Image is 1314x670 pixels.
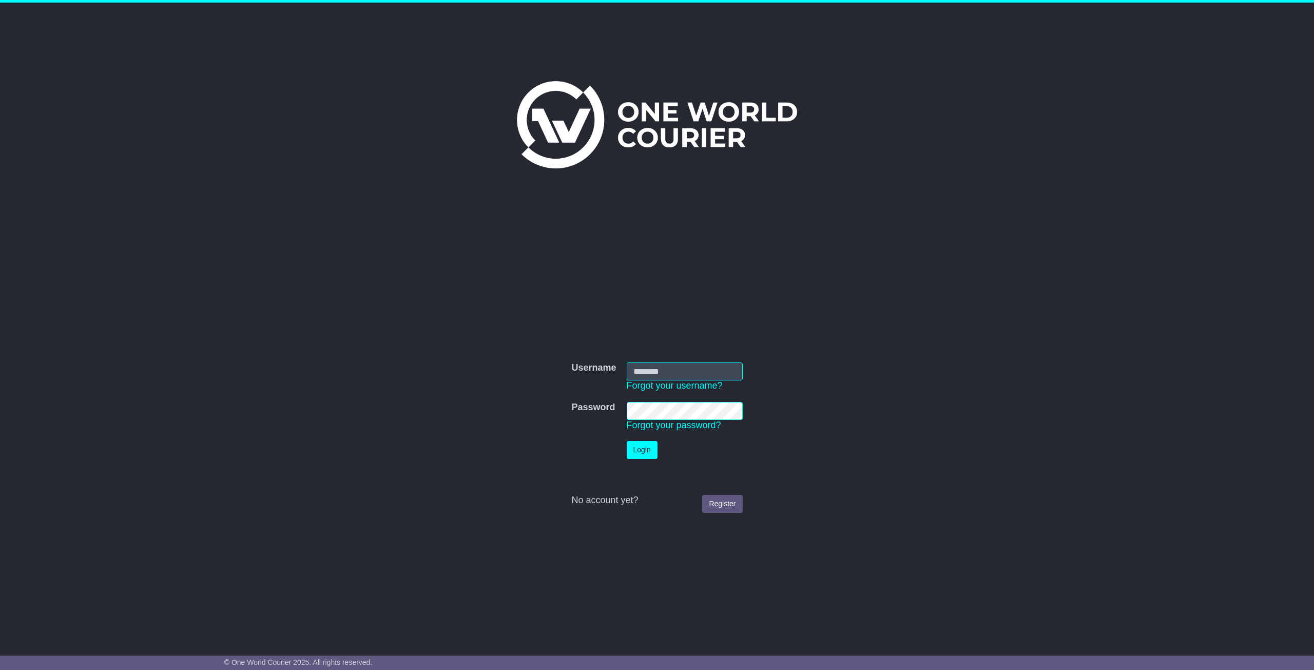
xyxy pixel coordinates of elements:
[702,495,742,513] a: Register
[627,420,721,430] a: Forgot your password?
[571,402,615,413] label: Password
[224,658,373,666] span: © One World Courier 2025. All rights reserved.
[627,380,723,391] a: Forgot your username?
[571,495,742,506] div: No account yet?
[571,362,616,374] label: Username
[627,441,658,459] button: Login
[517,81,797,168] img: One World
